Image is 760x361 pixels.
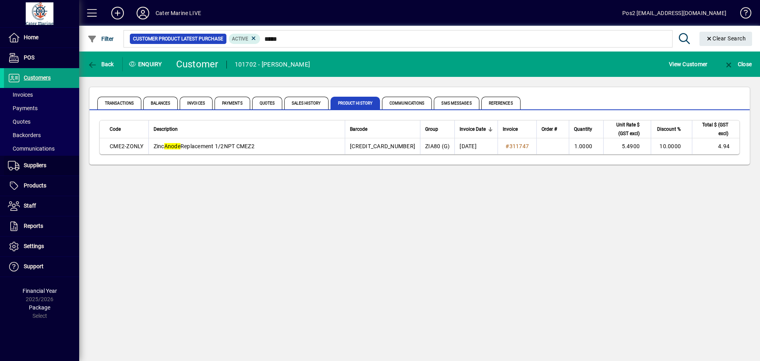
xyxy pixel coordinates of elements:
[252,97,283,109] span: Quotes
[608,120,647,138] div: Unit Rate $ (GST excl)
[460,125,486,134] span: Invoice Date
[130,6,156,20] button: Profile
[215,97,250,109] span: Payments
[229,34,260,44] mat-chip: Product Activation Status: Active
[110,143,144,149] span: CME2-ZONLY
[97,97,141,109] span: Transactions
[8,118,30,125] span: Quotes
[8,132,41,138] span: Backorders
[454,138,498,154] td: [DATE]
[503,125,518,134] span: Invoice
[706,35,746,42] span: Clear Search
[425,125,450,134] div: Group
[4,216,79,236] a: Reports
[657,125,681,134] span: Discount %
[4,48,79,68] a: POS
[154,125,340,134] div: Description
[667,57,709,71] button: View Customer
[692,138,739,154] td: 4.94
[110,125,144,134] div: Code
[154,125,178,134] span: Description
[697,120,728,138] span: Total $ (GST excl)
[505,143,509,149] span: #
[4,237,79,256] a: Settings
[143,97,178,109] span: Balances
[232,36,248,42] span: Active
[350,125,415,134] div: Barcode
[425,125,438,134] span: Group
[722,57,754,71] button: Close
[4,101,79,115] a: Payments
[284,97,328,109] span: Sales History
[331,97,380,109] span: Product History
[574,125,592,134] span: Quantity
[350,143,415,149] span: [CREDIT_CARD_NUMBER]
[24,223,43,229] span: Reports
[85,32,116,46] button: Filter
[541,125,564,134] div: Order #
[24,182,46,189] span: Products
[4,28,79,48] a: Home
[4,257,79,277] a: Support
[85,57,116,71] button: Back
[180,97,213,109] span: Invoices
[603,138,651,154] td: 5.4900
[110,125,121,134] span: Code
[608,120,640,138] span: Unit Rate $ (GST excl)
[4,128,79,142] a: Backorders
[176,58,218,71] div: Customer
[24,34,38,40] span: Home
[651,138,692,154] td: 10.0000
[133,35,223,43] span: Customer Product Latest Purchase
[154,143,255,149] span: Zinc Replacement 1/2NPT CMEZ2
[669,58,707,71] span: View Customer
[460,125,493,134] div: Invoice Date
[382,97,432,109] span: Communications
[434,97,479,109] span: SMS Messages
[8,92,33,98] span: Invoices
[156,7,201,19] div: Cater Marine LIVE
[569,138,603,154] td: 1.0000
[123,58,170,71] div: Enquiry
[24,243,44,249] span: Settings
[24,54,34,61] span: POS
[4,88,79,101] a: Invoices
[29,304,50,311] span: Package
[541,125,557,134] span: Order #
[4,196,79,216] a: Staff
[105,6,130,20] button: Add
[4,156,79,176] a: Suppliers
[734,2,750,27] a: Knowledge Base
[87,36,114,42] span: Filter
[23,288,57,294] span: Financial Year
[24,202,36,209] span: Staff
[235,58,310,71] div: 101702 - [PERSON_NAME]
[574,125,599,134] div: Quantity
[509,143,529,149] span: 311747
[8,145,55,152] span: Communications
[24,162,46,168] span: Suppliers
[697,120,735,138] div: Total $ (GST excl)
[724,61,752,67] span: Close
[622,7,726,19] div: Pos2 [EMAIL_ADDRESS][DOMAIN_NAME]
[656,125,688,134] div: Discount %
[8,105,38,111] span: Payments
[24,263,44,269] span: Support
[425,143,450,149] span: ZIA80 (G)
[350,125,367,134] span: Barcode
[4,115,79,128] a: Quotes
[87,61,114,67] span: Back
[503,142,532,151] a: #311747
[79,57,123,71] app-page-header-button: Back
[699,32,752,46] button: Clear
[4,176,79,196] a: Products
[4,142,79,155] a: Communications
[503,125,532,134] div: Invoice
[164,143,180,149] em: Anode
[24,74,51,81] span: Customers
[716,57,760,71] app-page-header-button: Close enquiry
[481,97,521,109] span: References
